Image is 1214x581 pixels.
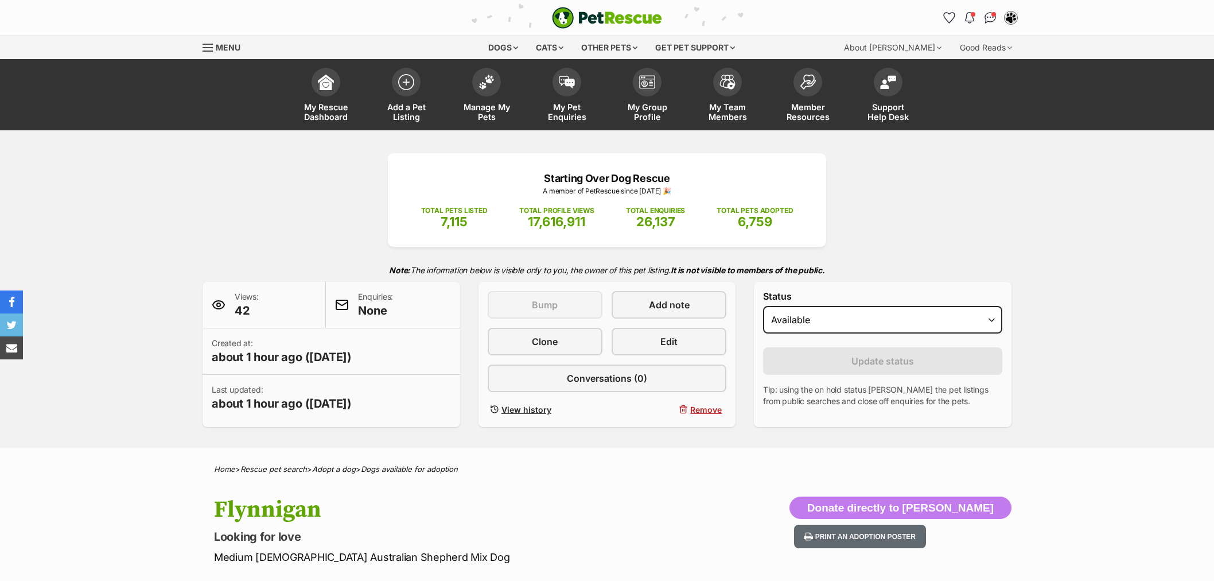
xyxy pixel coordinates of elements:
img: help-desk-icon-fdf02630f3aa405de69fd3d07c3f3aa587a6932b1a1747fa1d2bba05be0121f9.svg [880,75,896,89]
p: A member of PetRescue since [DATE] 🎉 [405,186,809,196]
span: 6,759 [738,214,772,229]
img: chat-41dd97257d64d25036548639549fe6c8038ab92f7586957e7f3b1b290dea8141.svg [985,12,997,24]
span: Manage My Pets [461,102,512,122]
span: Edit [660,335,678,348]
div: Get pet support [647,36,743,59]
a: Dogs available for adoption [361,464,458,474]
a: My Rescue Dashboard [286,62,366,130]
button: Donate directly to [PERSON_NAME] [789,497,1011,520]
a: Conversations (0) [488,365,727,392]
p: Starting Over Dog Rescue [405,171,809,186]
ul: Account quick links [940,9,1020,27]
a: PetRescue [552,7,662,29]
h1: Flynnigan [214,497,699,523]
span: Add a Pet Listing [380,102,432,122]
p: Last updated: [212,384,352,412]
span: Support Help Desk [862,102,914,122]
div: Dogs [480,36,526,59]
span: View history [501,404,551,416]
label: Status [763,291,1002,301]
span: Remove [690,404,722,416]
p: Views: [235,291,259,319]
img: Lynda Smith profile pic [1005,12,1017,24]
img: manage-my-pets-icon-02211641906a0b7f246fdf0571729dbe1e7629f14944591b6c1af311fb30b64b.svg [478,75,495,90]
div: > > > [185,465,1029,474]
button: Remove [612,401,726,418]
p: TOTAL ENQUIRIES [626,206,685,216]
span: 26,137 [636,214,675,229]
span: about 1 hour ago ([DATE]) [212,349,352,365]
img: team-members-icon-5396bd8760b3fe7c0b43da4ab00e1e3bb1a5d9ba89233759b79545d2d3fc5d0d.svg [719,75,736,90]
img: pet-enquiries-icon-7e3ad2cf08bfb03b45e93fb7055b45f3efa6380592205ae92323e6603595dc1f.svg [559,76,575,88]
img: add-pet-listing-icon-0afa8454b4691262ce3f59096e99ab1cd57d4a30225e0717b998d2c9b9846f56.svg [398,74,414,90]
span: None [358,303,393,319]
span: My Rescue Dashboard [300,102,352,122]
button: Print an adoption poster [794,525,926,548]
span: Add note [649,298,690,312]
button: Update status [763,347,1002,375]
div: Cats [528,36,571,59]
a: View history [488,401,602,418]
img: group-profile-icon-3fa3cf56718a62981997c0bc7e787c4b2cf8bcc04b72c1350f741eb67cf2f40e.svg [639,75,655,89]
button: Bump [488,291,602,319]
button: Notifications [960,9,979,27]
div: Good Reads [952,36,1020,59]
span: My Pet Enquiries [541,102,593,122]
img: member-resources-icon-8e73f808a243e03378d46382f2149f9095a855e16c252ad45f914b54edf8863c.svg [800,74,816,90]
span: Member Resources [782,102,834,122]
img: dashboard-icon-eb2f2d2d3e046f16d808141f083e7271f6b2e854fb5c12c21221c1fb7104beca.svg [318,74,334,90]
p: The information below is visible only to you, the owner of this pet listing. [203,258,1011,282]
a: Support Help Desk [848,62,928,130]
a: Favourites [940,9,958,27]
p: TOTAL PETS ADOPTED [717,206,793,216]
div: About [PERSON_NAME] [836,36,950,59]
span: 7,115 [441,214,468,229]
span: Menu [216,42,240,52]
span: Bump [532,298,558,312]
a: Rescue pet search [240,464,307,474]
strong: Note: [389,265,410,275]
span: about 1 hour ago ([DATE]) [212,396,352,412]
strong: It is not visible to members of the public. [671,265,825,275]
img: notifications-46538b983faf8c2785f20acdc204bb7945ddae34d4c08c2a6579f10ce5e182be.svg [965,12,974,24]
a: Edit [612,328,726,355]
span: 17,616,911 [528,214,585,229]
span: My Group Profile [621,102,673,122]
p: TOTAL PROFILE VIEWS [519,206,594,216]
p: Looking for love [214,529,699,545]
span: My Team Members [702,102,753,122]
a: My Team Members [687,62,768,130]
p: Tip: using the on hold status [PERSON_NAME] the pet listings from public searches and close off e... [763,384,1002,407]
p: Enquiries: [358,291,393,319]
span: Conversations (0) [567,371,647,385]
div: Other pets [573,36,645,59]
a: Member Resources [768,62,848,130]
button: My account [1002,9,1020,27]
a: Add note [612,291,726,319]
a: Adopt a dog [312,464,356,474]
a: Add a Pet Listing [366,62,446,130]
span: Update status [851,354,914,368]
a: My Group Profile [607,62,687,130]
a: Conversations [981,9,999,27]
img: logo-e224e6f780fb5917bec1dbf3a21bbac754714ae5b6737aabdf751b685950b380.svg [552,7,662,29]
a: Clone [488,328,602,355]
span: Clone [532,335,558,348]
a: Manage My Pets [446,62,527,130]
p: TOTAL PETS LISTED [421,206,488,216]
a: My Pet Enquiries [527,62,607,130]
p: Medium [DEMOGRAPHIC_DATA] Australian Shepherd Mix Dog [214,549,699,565]
a: Menu [203,36,248,57]
span: 42 [235,303,259,319]
p: Created at: [212,338,352,365]
a: Home [214,464,235,474]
